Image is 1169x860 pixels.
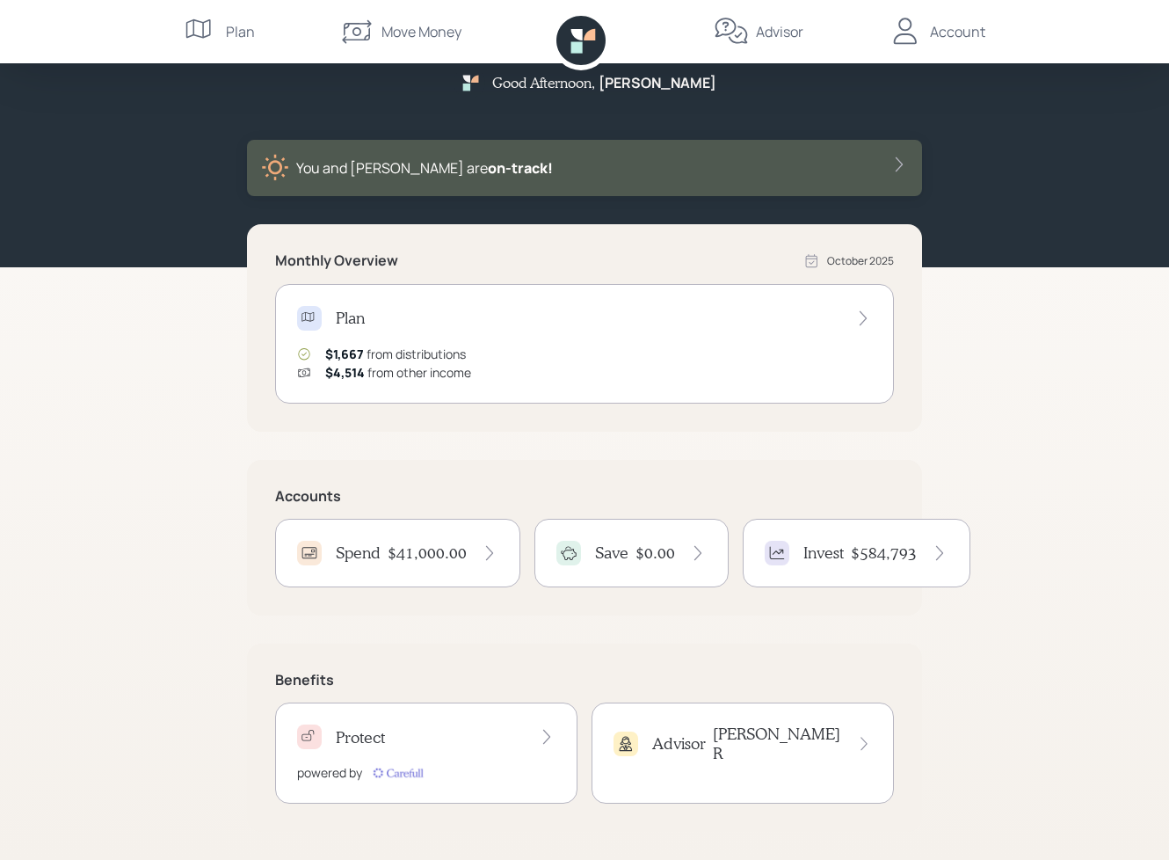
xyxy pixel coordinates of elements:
[275,252,398,269] h5: Monthly Overview
[381,21,461,42] div: Move Money
[599,75,716,91] h5: [PERSON_NAME]
[296,157,553,179] div: You and [PERSON_NAME] are
[275,488,894,505] h5: Accounts
[369,764,425,782] img: carefull-M2HCGCDH.digested.png
[336,309,365,328] h4: Plan
[652,734,706,754] h4: Advisor
[388,543,467,563] h4: $41,000.00
[635,543,675,563] h4: $0.00
[713,725,842,762] h4: [PERSON_NAME] R
[325,346,364,362] span: $1,667
[827,253,894,269] div: October 2025
[325,363,471,382] div: from other income
[297,763,362,782] div: powered by
[803,543,844,563] h4: Invest
[851,543,917,563] h4: $584,793
[226,21,255,42] div: Plan
[930,21,985,42] div: Account
[336,728,385,747] h4: Protect
[275,672,894,689] h5: Benefits
[488,158,553,178] span: on‑track!
[336,543,381,563] h4: Spend
[261,154,289,182] img: sunny-XHVQM73Q.digested.png
[492,74,595,91] h5: Good Afternoon ,
[756,21,803,42] div: Advisor
[325,364,365,381] span: $4,514
[325,345,466,363] div: from distributions
[595,543,628,563] h4: Save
